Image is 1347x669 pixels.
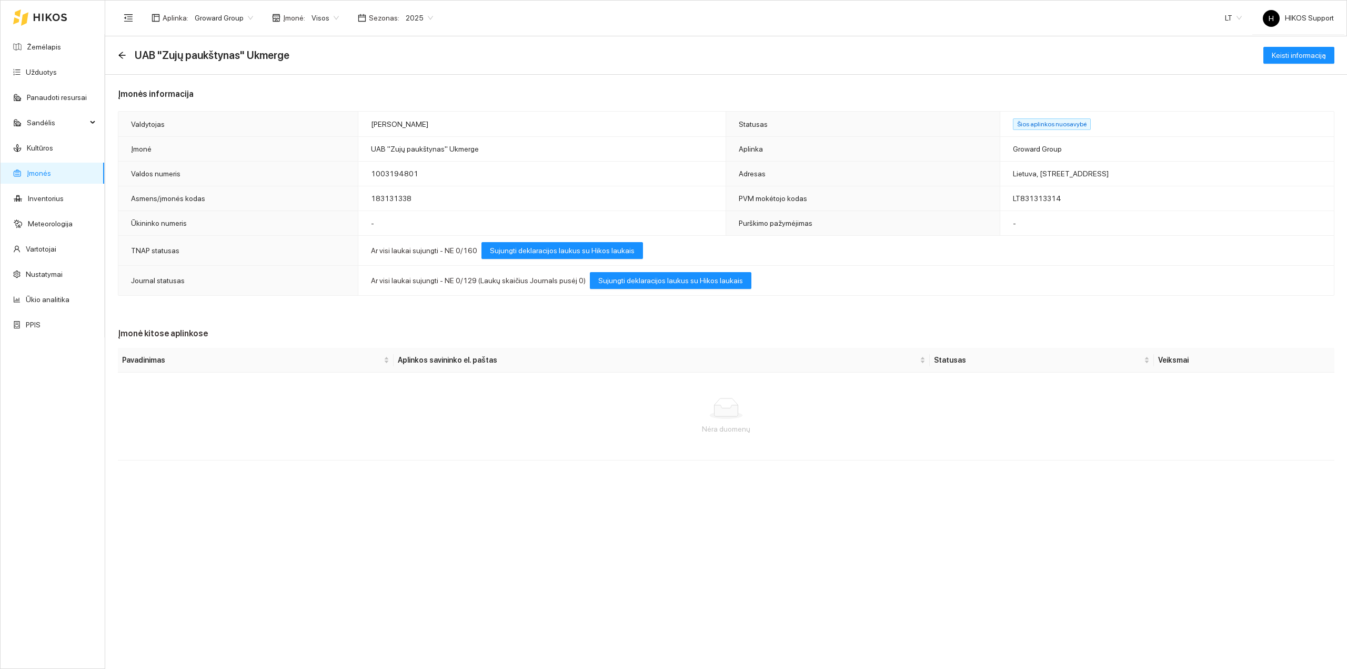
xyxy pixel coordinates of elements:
[371,120,428,128] span: [PERSON_NAME]
[122,354,381,366] span: Pavadinimas
[27,144,53,152] a: Kultūros
[739,120,768,128] span: Statusas
[131,145,152,153] span: Įmonė
[163,12,188,24] span: Aplinka :
[195,10,253,26] span: Groward Group
[26,295,69,304] a: Ūkio analitika
[152,14,160,22] span: layout
[930,348,1154,373] th: this column's title is Statusas,this column is sortable
[131,276,185,285] span: Journal statusas
[118,348,394,373] th: this column's title is Pavadinimas,this column is sortable
[369,12,399,24] span: Sezonas :
[27,43,61,51] a: Žemėlapis
[371,194,411,203] span: 183131338
[28,194,64,203] a: Inventorius
[1272,49,1326,61] span: Keisti informaciją
[131,120,165,128] span: Valdytojas
[118,51,126,59] span: arrow-left
[358,14,366,22] span: calendar
[1154,348,1334,373] th: Veiksmai
[131,194,205,203] span: Asmens/įmonės kodas
[371,145,479,153] span: UAB "Zujų paukštynas" Ukmerge
[406,10,433,26] span: 2025
[481,242,643,259] button: Sujungti deklaracijos laukus su Hikos laukais
[272,14,280,22] span: shop
[1013,219,1016,227] span: -
[490,245,635,256] span: Sujungti deklaracijos laukus su Hikos laukais
[1013,194,1061,203] span: LT831313314
[371,276,586,285] span: Ar visi laukai sujungti - NE 0/129 (Laukų skaičius Journals pusėj 0)
[131,246,179,255] span: TNAP statusas
[394,348,930,373] th: this column's title is Aplinkos savininko el. paštas,this column is sortable
[131,219,187,227] span: Ūkininko numeris
[934,354,1142,366] span: Statusas
[1269,10,1274,27] span: H
[590,272,751,289] button: Sujungti deklaracijos laukus su Hikos laukais
[1263,47,1334,64] button: Keisti informaciją
[1225,10,1242,26] span: LT
[126,423,1326,435] div: Nėra duomenų
[26,68,57,76] a: Užduotys
[27,169,51,177] a: Įmonės
[28,219,73,228] a: Meteorologija
[27,93,87,102] a: Panaudoti resursai
[118,7,139,28] button: menu-fold
[26,321,41,329] a: PPIS
[739,219,812,227] span: Purškimo pažymėjimas
[1013,118,1091,130] span: Šios aplinkos nuosavybė
[739,145,763,153] span: Aplinka
[371,246,477,255] span: Ar visi laukai sujungti - NE 0/160
[598,275,743,286] span: Sujungti deklaracijos laukus su Hikos laukais
[124,13,133,23] span: menu-fold
[118,87,1334,101] div: Įmonės informacija
[1263,14,1334,22] span: HIKOS Support
[739,194,807,203] span: PVM mokėtojo kodas
[283,12,305,24] span: Įmonė :
[131,169,180,178] span: Valdos numeris
[26,245,56,253] a: Vartotojai
[118,328,208,340] span: Įmonė kitose aplinkose
[26,270,63,278] a: Nustatymai
[1013,145,1062,153] span: Groward Group
[371,169,418,178] span: 1003194801
[118,51,126,60] div: Atgal
[311,10,339,26] span: Visos
[135,47,289,64] span: UAB "Zujų paukštynas" Ukmerge
[27,112,87,133] span: Sandėlis
[1013,169,1109,178] span: Lietuva, [STREET_ADDRESS]
[739,169,766,178] span: Adresas
[371,219,374,227] span: -
[398,354,918,366] span: Aplinkos savininko el. paštas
